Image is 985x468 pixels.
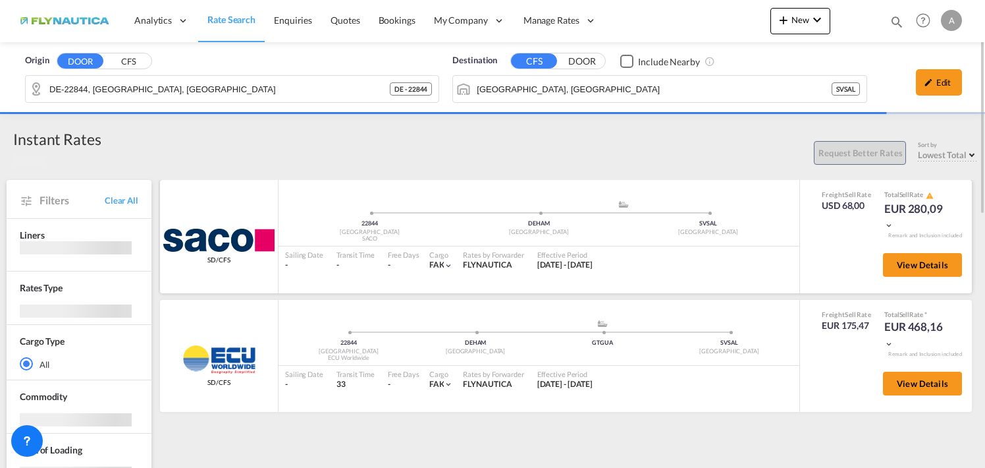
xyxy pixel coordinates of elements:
[845,310,856,318] span: Sell
[883,253,962,277] button: View Details
[105,54,151,69] button: CFS
[336,369,375,379] div: Transit Time
[163,229,275,252] img: SACO
[20,335,65,348] div: Cargo Type
[429,260,444,270] span: FAK
[918,141,978,150] div: Sort by
[822,319,871,332] div: EUR 175,47
[537,379,593,389] span: [DATE] - [DATE]
[429,379,444,389] span: FAK
[412,339,539,347] div: DEHAM
[429,369,454,379] div: Cargo
[884,221,893,230] md-icon: icon-chevron-down
[336,379,375,390] div: 33
[537,260,593,271] div: 01 Sep 2025 - 30 Sep 2025
[134,14,172,27] span: Analytics
[878,232,972,239] div: Remark and Inclusion included
[620,54,700,68] md-checkbox: Checkbox No Ink
[559,54,605,69] button: DOOR
[340,339,357,346] span: 22844
[822,190,871,199] div: Freight Rate
[912,9,941,33] div: Help
[883,372,962,395] button: View Details
[477,79,832,99] input: Search by Port
[884,319,950,351] div: EUR 468,16
[20,281,63,295] div: Rates Type
[941,10,962,31] div: A
[918,146,978,161] md-select: Select: Lowest Total
[285,235,454,243] div: SACO
[361,219,378,227] span: 22844
[412,347,539,356] div: [GEOGRAPHIC_DATA]
[285,354,412,363] div: ECU Worldwide
[285,228,454,237] div: [GEOGRAPHIC_DATA]
[20,391,67,402] span: Commodity
[616,201,631,208] md-icon: assets/icons/custom/ship-fill.svg
[595,320,610,327] md-icon: assets/icons/custom/ship-fill.svg
[463,260,523,271] div: FLYNAUTICA
[463,250,523,260] div: Rates by Forwarder
[13,129,101,150] div: Instant Rates
[511,53,557,69] button: CFS
[434,14,488,27] span: My Company
[884,310,950,319] div: Total Rate
[444,380,453,389] md-icon: icon-chevron-down
[537,250,593,260] div: Effective Period
[897,260,948,270] span: View Details
[20,229,44,241] span: Liners
[845,190,856,198] span: Sell
[336,260,375,271] div: -
[207,378,230,387] span: SD/CFS
[25,54,49,67] span: Origin
[822,199,871,212] div: USD 68,00
[454,228,624,237] div: [GEOGRAPHIC_DATA]
[20,358,138,371] md-radio-button: All
[379,15,415,26] span: Bookings
[884,190,950,200] div: Total Rate
[624,219,793,228] div: SVSAL
[463,379,512,389] span: FLYNAUTICA
[454,219,624,228] div: DEHAM
[207,14,255,25] span: Rate Search
[890,15,904,34] div: icon-magnify
[523,14,579,27] span: Manage Rates
[705,56,715,67] md-icon: Unchecked: Ignores neighbouring ports when fetching rates.Checked : Includes neighbouring ports w...
[899,190,910,198] span: Sell
[105,194,138,206] span: Clear All
[878,351,972,358] div: Remark and Inclusion included
[666,339,793,347] div: SVSAL
[336,250,375,260] div: Transit Time
[776,12,791,28] md-icon: icon-plus 400-fg
[884,339,893,349] md-icon: icon-chevron-down
[285,260,323,271] div: -
[452,54,497,67] span: Destination
[537,260,593,270] span: [DATE] - [DATE]
[537,379,593,390] div: 01 Sep 2025 - 30 Sep 2025
[912,9,934,32] span: Help
[884,201,950,233] div: EUR 280,09
[40,193,105,208] span: Filters
[444,261,453,270] md-icon: icon-chevron-down
[926,192,934,200] md-icon: icon-alert
[26,76,439,102] md-input-container: DE-22844, Norderstedt, Schleswig-Holstein
[776,15,825,25] span: New
[924,78,933,87] md-icon: icon-pencil
[429,250,454,260] div: Cargo
[924,190,934,200] button: icon-alert
[809,12,825,28] md-icon: icon-chevron-down
[918,150,967,160] span: Lowest Total
[923,310,927,318] span: Subject to Remarks
[285,379,323,390] div: -
[20,6,109,36] img: dbeec6a0202a11f0ab01a7e422f9ff92.png
[539,339,666,347] div: GTGUA
[20,444,82,455] span: Port of Loading
[388,250,419,260] div: Free Days
[770,8,830,34] button: icon-plus 400-fgNewicon-chevron-down
[822,310,871,319] div: Freight Rate
[897,378,948,389] span: View Details
[890,15,904,29] md-icon: icon-magnify
[916,69,962,96] div: icon-pencilEdit
[49,79,390,99] input: Search by Door
[463,369,523,379] div: Rates by Forwarder
[463,260,512,270] span: FLYNAUTICA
